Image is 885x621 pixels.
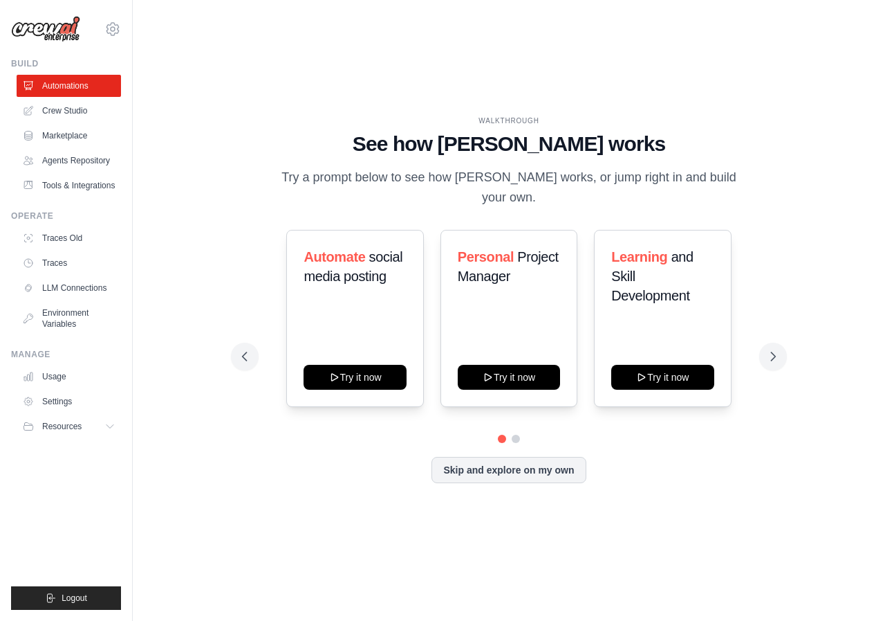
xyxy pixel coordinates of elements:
[611,249,667,264] span: Learning
[17,415,121,438] button: Resources
[62,593,87,604] span: Logout
[17,302,121,335] a: Environment Variables
[611,249,693,303] span: and Skill Development
[17,75,121,97] a: Automations
[42,421,82,432] span: Resources
[431,457,586,483] button: Skip and explore on my own
[11,210,121,222] div: Operate
[17,100,121,122] a: Crew Studio
[17,366,121,388] a: Usage
[17,125,121,147] a: Marketplace
[304,249,365,264] span: Automate
[277,168,741,208] p: Try a prompt below to see how [PERSON_NAME] works, or jump right in and build your own.
[17,150,121,172] a: Agents Repository
[17,252,121,274] a: Traces
[304,365,406,390] button: Try it now
[11,16,80,42] img: Logo
[458,365,560,390] button: Try it now
[17,390,121,413] a: Settings
[17,174,121,197] a: Tools & Integrations
[17,277,121,299] a: LLM Connections
[611,365,714,390] button: Try it now
[11,58,121,69] div: Build
[11,349,121,360] div: Manage
[458,249,514,264] span: Personal
[242,116,775,126] div: WALKTHROUGH
[242,132,775,156] h1: See how [PERSON_NAME] works
[17,227,121,249] a: Traces Old
[458,249,559,284] span: Project Manager
[11,586,121,610] button: Logout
